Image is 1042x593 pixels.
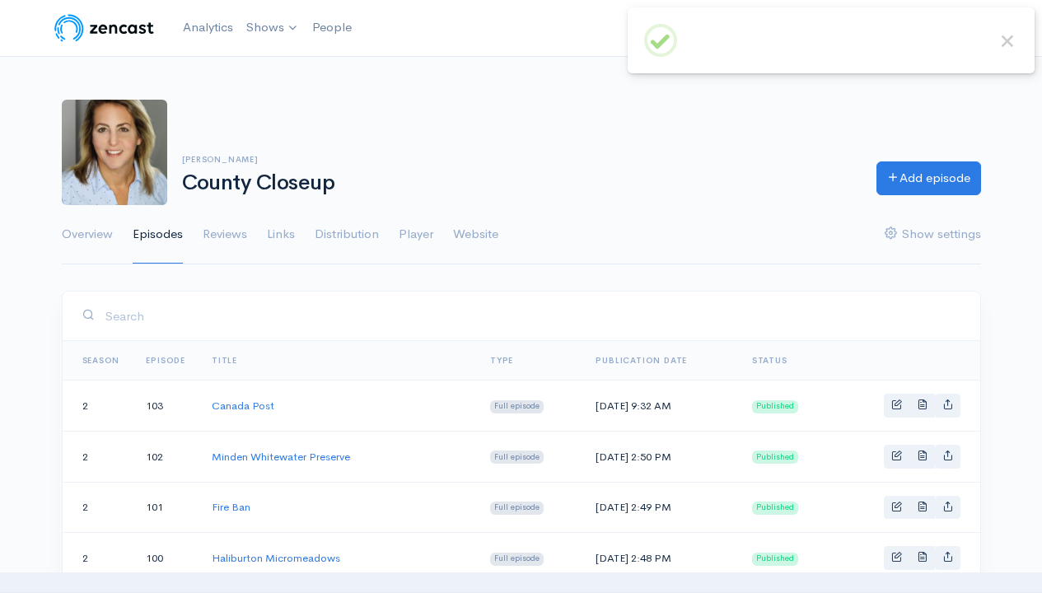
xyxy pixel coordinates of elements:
[582,381,738,432] td: [DATE] 9:32 AM
[133,533,199,584] td: 100
[876,161,981,195] a: Add episode
[490,553,544,566] span: Full episode
[212,399,274,413] a: Canada Post
[63,533,133,584] td: 2
[182,171,857,195] h1: County Closeup
[133,482,199,533] td: 101
[752,502,798,515] span: Published
[212,355,237,366] a: Title
[105,299,960,333] input: Search
[453,205,498,264] a: Website
[752,553,798,566] span: Published
[82,355,120,366] a: Season
[490,355,513,366] a: Type
[176,10,240,45] a: Analytics
[212,551,340,565] a: Haliburton Micromeadows
[146,355,185,366] a: Episode
[240,10,306,46] a: Shows
[490,451,544,464] span: Full episode
[203,205,247,264] a: Reviews
[133,205,183,264] a: Episodes
[752,355,787,366] span: Status
[267,205,295,264] a: Links
[62,205,113,264] a: Overview
[885,205,981,264] a: Show settings
[490,502,544,515] span: Full episode
[399,205,433,264] a: Player
[884,546,960,570] div: Basic example
[212,500,250,514] a: Fire Ban
[884,445,960,469] div: Basic example
[212,450,350,464] a: Minden Whitewater Preserve
[752,400,798,413] span: Published
[315,205,379,264] a: Distribution
[63,381,133,432] td: 2
[490,400,544,413] span: Full episode
[596,355,687,366] a: Publication date
[997,30,1018,52] button: Close this dialog
[52,12,157,44] img: ZenCast Logo
[306,10,358,45] a: People
[133,431,199,482] td: 102
[582,431,738,482] td: [DATE] 2:50 PM
[63,482,133,533] td: 2
[582,533,738,584] td: [DATE] 2:48 PM
[582,482,738,533] td: [DATE] 2:49 PM
[884,394,960,418] div: Basic example
[884,496,960,520] div: Basic example
[752,451,798,464] span: Published
[133,381,199,432] td: 103
[63,431,133,482] td: 2
[182,155,857,164] h6: [PERSON_NAME]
